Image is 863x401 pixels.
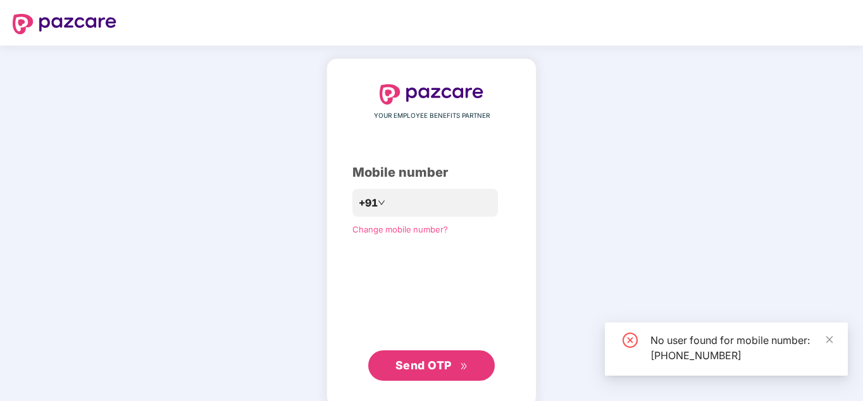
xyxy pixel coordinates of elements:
[13,14,116,34] img: logo
[395,359,452,372] span: Send OTP
[352,163,511,182] div: Mobile number
[359,195,378,211] span: +91
[374,111,490,121] span: YOUR EMPLOYEE BENEFITS PARTNER
[460,362,468,371] span: double-right
[623,333,638,348] span: close-circle
[825,335,834,344] span: close
[378,199,385,207] span: down
[368,350,495,381] button: Send OTPdouble-right
[352,224,448,234] a: Change mobile number?
[380,84,483,105] img: logo
[650,333,833,363] div: No user found for mobile number: [PHONE_NUMBER]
